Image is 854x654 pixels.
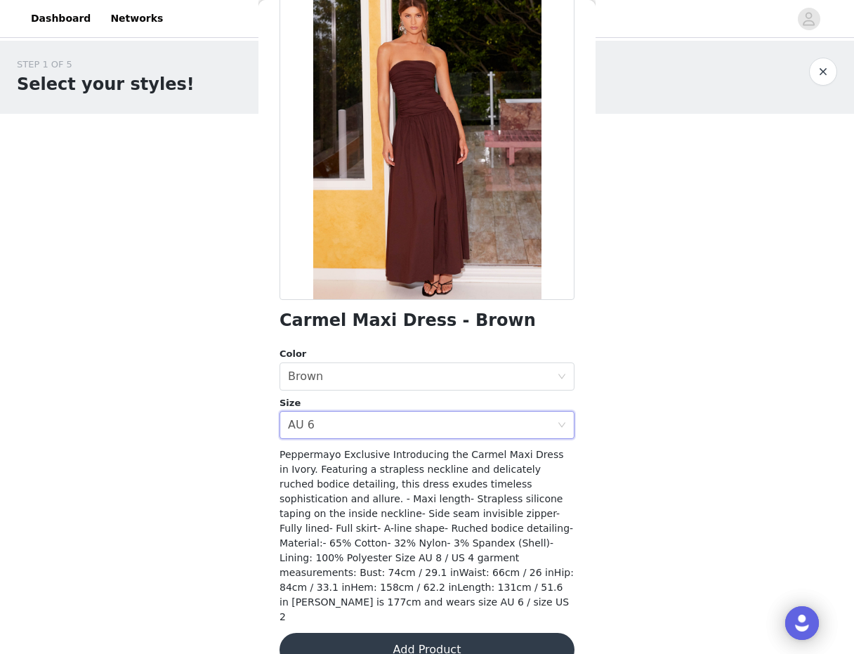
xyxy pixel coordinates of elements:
[802,8,815,30] div: avatar
[280,396,574,410] div: Size
[785,606,819,640] div: Open Intercom Messenger
[288,363,323,390] div: Brown
[280,449,574,622] span: Peppermayo Exclusive Introducing the Carmel Maxi Dress in Ivory. Featuring a strapless neckline a...
[280,311,536,330] h1: Carmel Maxi Dress - Brown
[17,72,195,97] h1: Select your styles!
[102,3,171,34] a: Networks
[280,347,574,361] div: Color
[22,3,99,34] a: Dashboard
[17,58,195,72] div: STEP 1 OF 5
[288,412,315,438] div: AU 6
